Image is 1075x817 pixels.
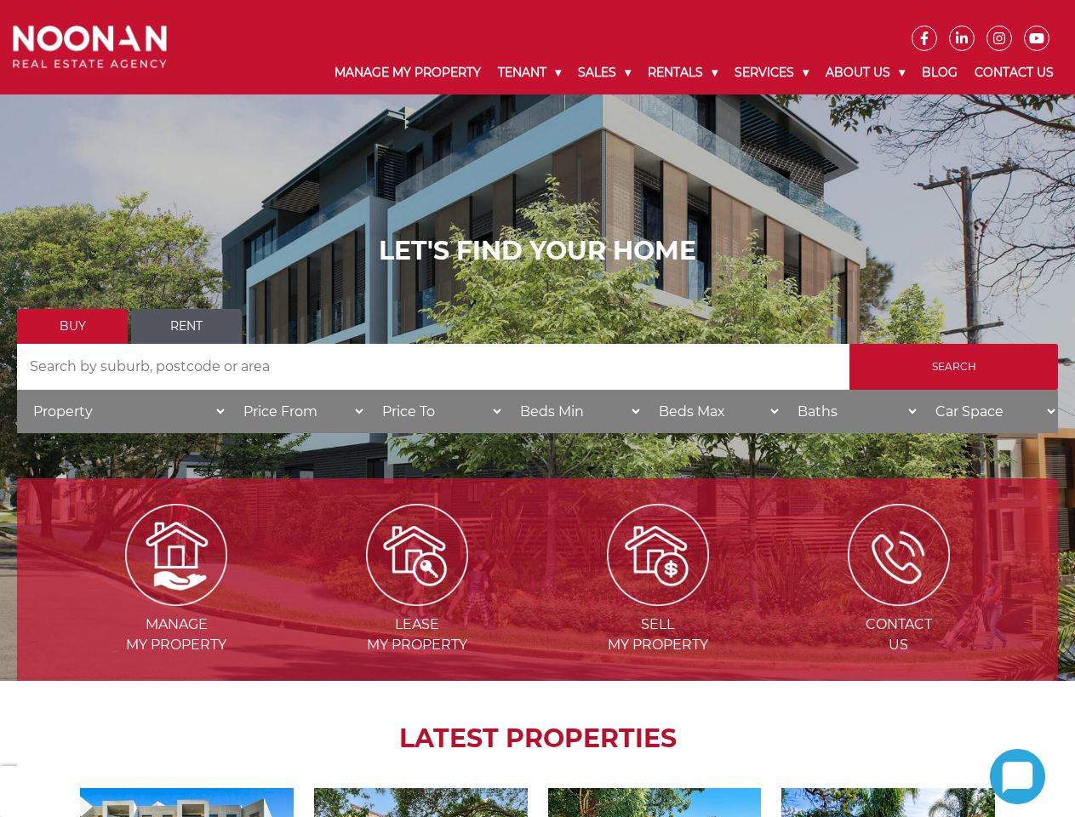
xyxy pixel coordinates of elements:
input: Search by suburb, postcode or area [17,344,849,390]
h2: LATEST PROPERTIES [60,723,1015,754]
img: Manage my Property [125,504,227,606]
img: Noonan Real Estate Agency [13,26,167,68]
span: Contact Us [780,614,1017,655]
span: Sell my Property [540,614,777,655]
a: Rentals [639,51,726,94]
a: Manage My Property [326,51,489,94]
a: Services [726,51,817,94]
h1: LET'S FIND YOUR HOME [17,236,1058,266]
a: Lease my property Leasemy Property [299,546,536,653]
a: Tenant [489,51,569,94]
a: Manage my Property Managemy Property [58,546,295,653]
span: Manage my Property [58,614,295,655]
a: About Us [817,51,913,94]
img: ICONS [848,504,950,606]
a: Contact Us [966,51,1062,94]
img: Sell my property [607,504,709,606]
a: Blog [913,51,966,94]
a: ICONS ContactUs [780,546,1017,653]
input: Search [849,344,1058,390]
span: Lease my Property [299,614,536,655]
a: Rent [131,309,242,344]
a: Sales [569,51,639,94]
a: Sell my property Sellmy Property [540,546,777,653]
a: Buy [17,309,128,344]
img: Lease my property [366,504,468,606]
